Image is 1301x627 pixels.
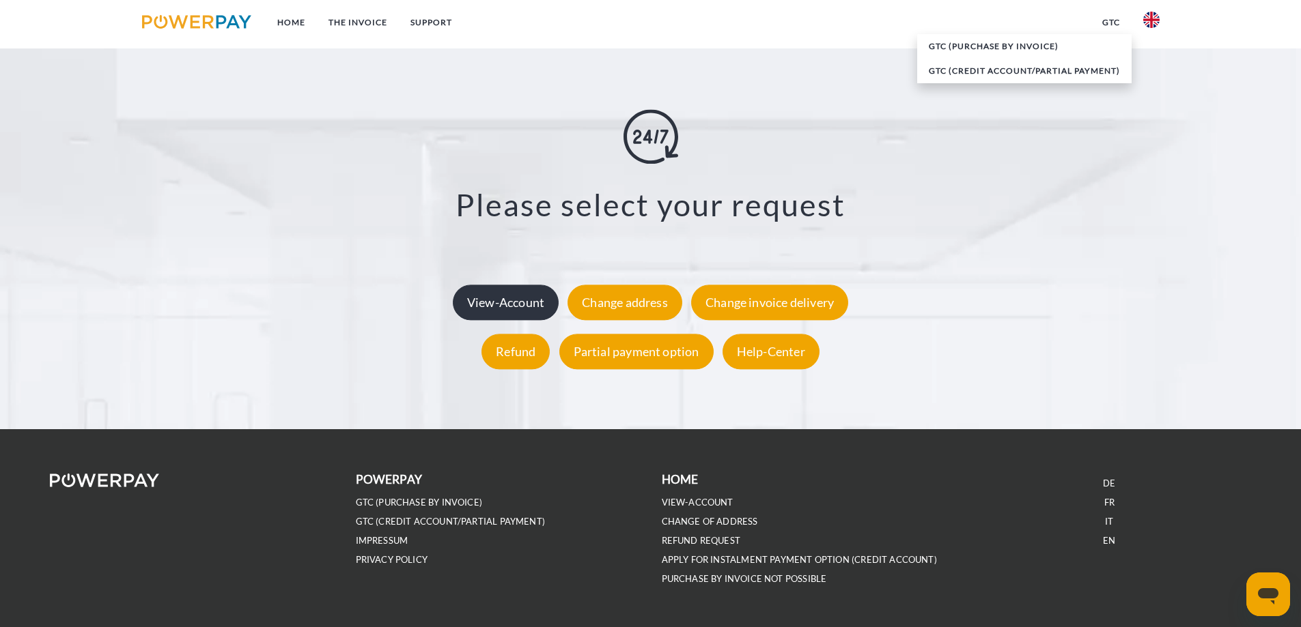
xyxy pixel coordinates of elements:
a: Help-Center [719,344,823,359]
a: Partial payment option [556,344,717,359]
a: GTC (Credit account/partial payment) [917,59,1132,83]
img: online-shopping.svg [624,109,678,164]
a: PURCHASE BY INVOICE NOT POSSIBLE [662,573,827,585]
a: CHANGE OF ADDRESS [662,516,758,527]
a: GTC (Purchase by invoice) [356,497,483,508]
a: Home [266,10,317,35]
div: Refund [481,334,550,369]
a: GTC (Purchase by invoice) [917,34,1132,59]
a: EN [1103,535,1115,546]
div: Help-Center [723,334,820,369]
b: Home [662,472,699,486]
div: View-Account [453,285,559,320]
img: logo-powerpay.svg [142,15,252,29]
h3: Please select your request [82,186,1219,224]
iframe: Button to launch messaging window, conversation in progress [1246,572,1290,616]
div: Partial payment option [559,334,714,369]
div: Change invoice delivery [691,285,848,320]
a: GTC (Credit account/partial payment) [356,516,545,527]
a: Refund [478,344,553,359]
b: POWERPAY [356,472,422,486]
div: Change address [568,285,682,320]
a: IMPRESSUM [356,535,408,546]
img: logo-powerpay-white.svg [50,473,160,487]
a: GTC [1091,10,1132,35]
a: Change invoice delivery [688,295,852,310]
a: APPLY FOR INSTALMENT PAYMENT OPTION (Credit account) [662,554,937,566]
a: VIEW-ACCOUNT [662,497,733,508]
a: IT [1105,516,1113,527]
a: DE [1103,478,1115,489]
a: View-Account [449,295,562,310]
img: en [1143,12,1160,28]
a: Change address [564,295,686,310]
a: Support [399,10,464,35]
a: REFUND REQUEST [662,535,741,546]
a: FR [1104,497,1115,508]
a: THE INVOICE [317,10,399,35]
a: PRIVACY POLICY [356,554,428,566]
